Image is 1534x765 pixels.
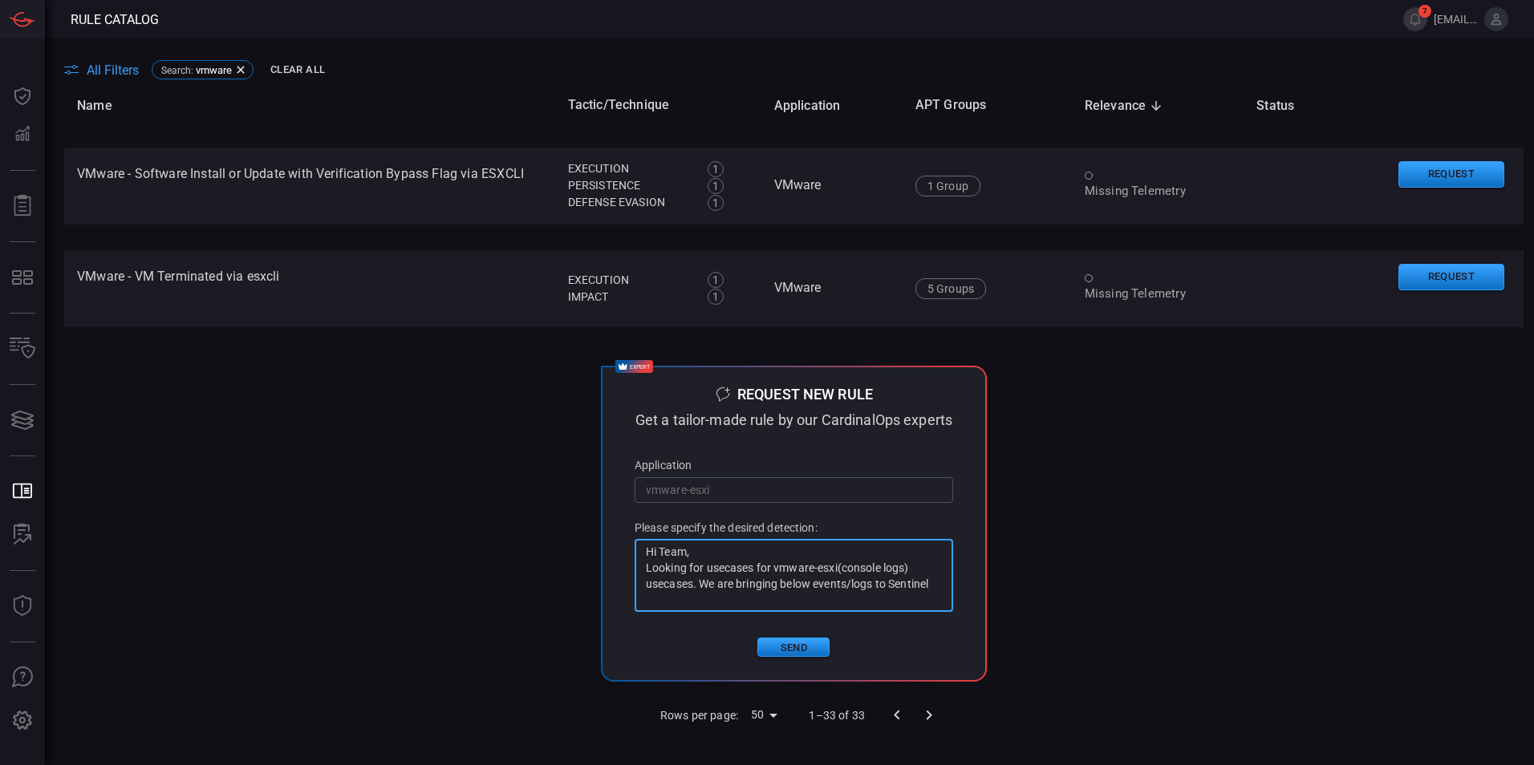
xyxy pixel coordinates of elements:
[708,272,724,288] div: 1
[87,63,139,78] span: All Filters
[3,258,42,297] button: MITRE - Detection Posture
[635,522,953,533] p: Please specify the desired detection:
[1085,285,1232,302] div: Missing Telemetry
[761,250,903,327] td: VMware
[708,161,724,177] div: 1
[3,330,42,368] button: Inventory
[635,459,953,471] p: Application
[161,65,193,76] span: Search :
[196,64,232,76] span: vmware
[708,195,724,211] div: 1
[1434,13,1478,26] span: [EMAIL_ADDRESS][DOMAIN_NAME]
[757,637,830,657] button: Send
[646,544,942,608] textarea: Hi Team, Looking for usecases for vmware-esxi(console logs) usecases. We are bringing below event...
[630,358,650,374] span: expert
[568,272,690,289] div: Execution
[635,413,953,427] div: Get a tailor-made rule by our CardinalOps experts
[1418,5,1431,18] span: 7
[915,176,980,196] div: 1 Group
[708,178,724,194] div: 1
[266,58,329,83] button: Clear All
[64,63,139,78] button: All Filters
[3,115,42,154] button: Detections
[737,387,873,402] div: Request new rule
[568,177,690,194] div: Persistence
[1403,7,1427,31] button: 7
[152,60,254,79] div: Search:vmware
[3,77,42,115] button: Dashboard
[568,289,690,306] div: Impact
[568,194,690,211] div: Defense Evasion
[1256,96,1315,115] span: Status
[3,401,42,439] button: Cards
[568,160,690,177] div: Execution
[3,472,42,511] button: Rule Catalog
[64,148,555,225] td: VMware - Software Install or Update with Verification Bypass Flag via ESXCLI
[3,702,42,740] button: Preferences
[745,703,783,727] div: 50
[64,250,555,327] td: VMware - VM Terminated via esxcli
[903,83,1072,128] th: APT Groups
[71,12,159,27] span: Rule Catalog
[635,475,953,504] input: Application
[3,587,42,625] button: Threat Intelligence
[1398,264,1504,290] button: Request
[3,658,42,697] button: Ask Us A Question
[708,289,724,305] div: 1
[3,187,42,225] button: Reports
[555,83,761,128] th: Tactic/Technique
[809,707,865,723] p: 1–33 of 33
[915,278,986,299] div: 5 Groups
[774,96,862,115] span: Application
[1085,183,1232,200] div: Missing Telemetry
[77,96,133,115] span: Name
[3,516,42,554] button: ALERT ANALYSIS
[1085,96,1167,115] span: Relevance
[761,148,903,225] td: VMware
[660,707,738,723] p: Rows per page:
[1398,161,1504,188] button: Request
